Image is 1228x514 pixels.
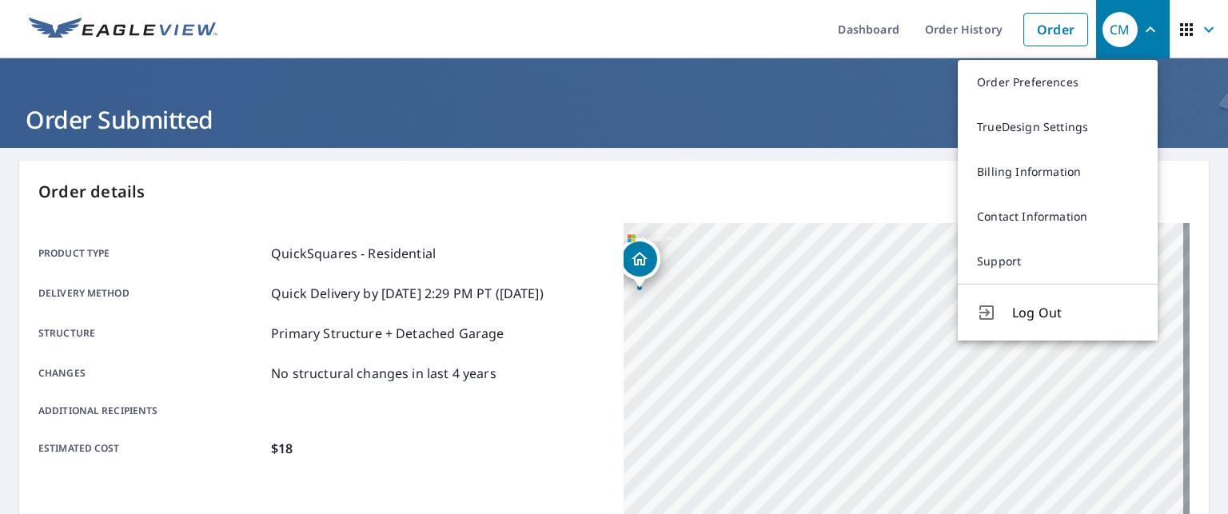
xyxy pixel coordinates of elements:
[958,194,1158,239] a: Contact Information
[29,18,217,42] img: EV Logo
[38,439,265,458] p: Estimated cost
[38,404,265,418] p: Additional recipients
[1023,13,1088,46] a: Order
[38,180,1190,204] p: Order details
[958,284,1158,341] button: Log Out
[271,284,544,303] p: Quick Delivery by [DATE] 2:29 PM PT ([DATE])
[38,244,265,263] p: Product type
[38,324,265,343] p: Structure
[271,244,436,263] p: QuickSquares - Residential
[38,364,265,383] p: Changes
[271,324,504,343] p: Primary Structure + Detached Garage
[958,239,1158,284] a: Support
[1102,12,1138,47] div: CM
[619,238,660,288] div: Dropped pin, building 1, Residential property, 2718 W Hickory Dr Anderson, IN 46013
[271,439,293,458] p: $18
[958,105,1158,149] a: TrueDesign Settings
[958,149,1158,194] a: Billing Information
[271,364,496,383] p: No structural changes in last 4 years
[38,284,265,303] p: Delivery method
[19,103,1209,136] h1: Order Submitted
[1012,303,1138,322] span: Log Out
[958,60,1158,105] a: Order Preferences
